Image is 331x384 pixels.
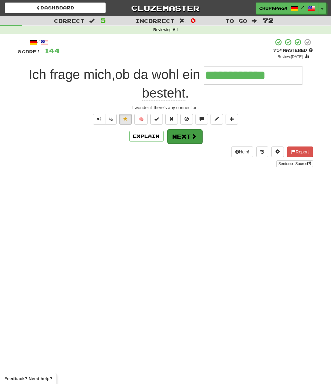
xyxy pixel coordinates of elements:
span: besteht [142,86,185,101]
a: Chupapaga / [256,3,318,14]
span: Correct [54,18,85,24]
button: Help! [231,147,254,157]
span: Chupapaga [259,5,287,11]
a: Clozemaster [115,3,216,13]
a: Sentence Source [276,160,313,167]
span: To go [225,18,247,24]
span: 72 [263,17,274,24]
span: / [301,5,304,9]
a: Dashboard [5,3,106,13]
button: Ignore sentence (alt+i) [180,114,193,125]
button: Add to collection (alt+a) [226,114,238,125]
span: frage [50,67,80,82]
div: I wonder if there's any connection. [18,104,313,111]
button: 🧠 [134,114,148,125]
button: Reset to 0% Mastered (alt+r) [165,114,178,125]
button: Discuss sentence (alt+u) [195,114,208,125]
button: Next [167,129,202,144]
button: Unfavorite sentence (alt+f) [119,114,132,125]
button: Set this sentence to 100% Mastered (alt+m) [150,114,163,125]
span: wohl [152,67,179,82]
button: Edit sentence (alt+d) [211,114,223,125]
span: 0 [190,17,196,24]
button: Play sentence audio (ctl+space) [93,114,105,125]
span: Score: [18,49,41,54]
button: Round history (alt+y) [256,147,268,157]
span: mich [84,67,112,82]
span: 75 % [274,48,283,53]
span: ein [183,67,200,82]
span: . [142,86,189,101]
span: : [252,18,259,24]
button: Explain [129,131,164,141]
span: Ich [29,67,46,82]
span: 5 [100,17,106,24]
span: : [89,18,96,24]
span: Incorrect [135,18,175,24]
small: Review: [DATE] [278,55,303,59]
button: ½ [105,114,117,125]
div: Mastered [274,48,313,53]
span: Open feedback widget [4,376,52,382]
strong: All [173,28,178,32]
button: Report [287,147,313,157]
span: ob [115,67,130,82]
span: , [29,67,204,82]
div: / [18,38,60,46]
span: 144 [45,47,60,55]
span: : [179,18,186,24]
div: Text-to-speech controls [92,114,117,125]
span: da [133,67,148,82]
